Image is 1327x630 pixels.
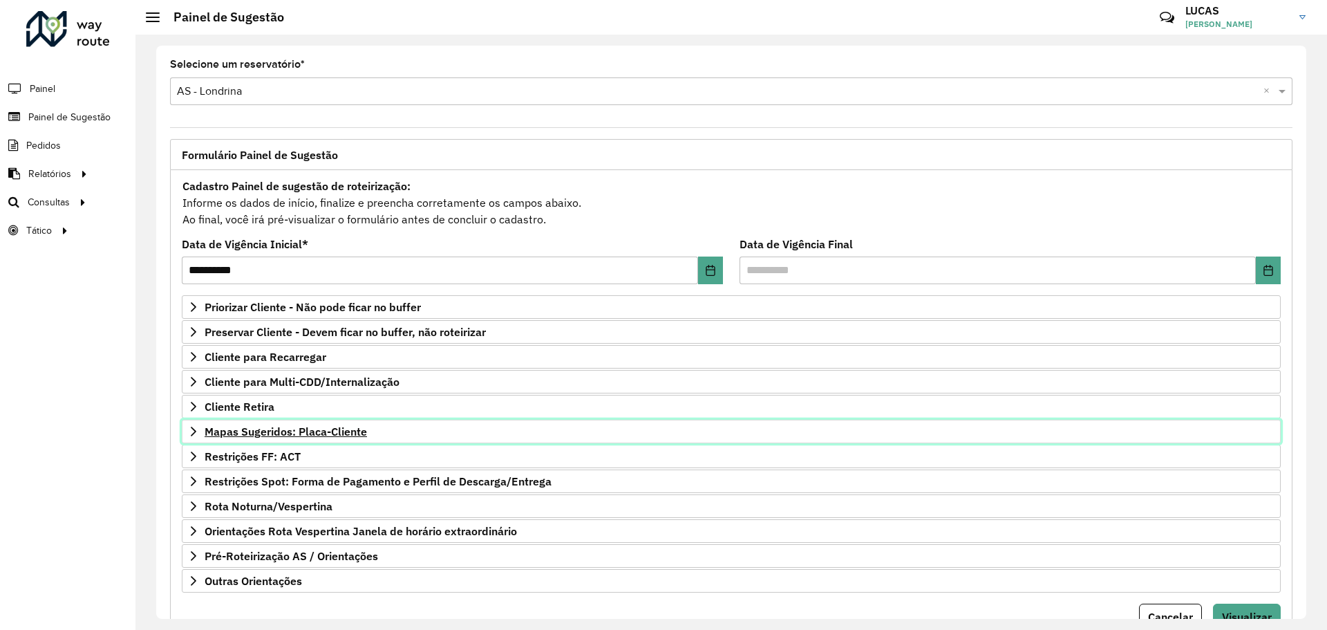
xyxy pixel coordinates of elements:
font: Tático [26,225,52,236]
a: Restrições FF: ACT [182,445,1281,468]
a: Restrições Spot: Forma de Pagamento e Perfil de Descarga/Entrega [182,470,1281,493]
font: Painel de Sugestão [28,112,111,122]
a: Cliente Retira [182,395,1281,418]
button: Visualizar [1213,604,1281,630]
a: Pré-Roteirização AS / Orientações [182,544,1281,568]
a: Priorizar Cliente - Não pode ficar no buffer [182,295,1281,319]
span: Clear all [1263,83,1275,100]
font: Preservar Cliente - Devem ficar no buffer, não roteirizar [205,325,486,339]
a: Contato Rápido [1152,3,1182,33]
a: Preservar Cliente - Devem ficar no buffer, não roteirizar [182,320,1281,344]
font: Cliente para Recarregar [205,350,326,364]
font: Cancelar [1148,610,1193,624]
font: Data de Vigência Final [740,237,853,251]
a: Cliente para Recarregar [182,345,1281,369]
font: Formulário Painel de Sugestão [182,148,338,162]
a: Rota Noturna/Vespertina [182,494,1281,518]
button: Escolha a data [698,257,723,284]
font: [PERSON_NAME] [1185,19,1252,29]
font: Outras Orientações [205,574,302,588]
a: Cliente para Multi-CDD/Internalização [182,370,1281,393]
font: Mapas Sugeridos: Placa-Cliente [205,425,367,438]
font: Painel de Sugestão [173,9,284,25]
font: Cliente para Multi-CDD/Internalização [205,375,399,389]
button: Escolha a data [1256,257,1281,284]
font: Orientações Rota Vespertina Janela de horário extraordinário [205,524,517,538]
font: Pré-Roteirização AS / Orientações [205,549,378,563]
font: Rota Noturna/Vespertina [205,499,332,513]
font: Priorizar Cliente - Não pode ficar no buffer [205,300,421,314]
button: Cancelar [1139,604,1202,630]
font: Restrições FF: ACT [205,450,301,463]
font: Cliente Retira [205,400,274,414]
font: Ao final, você irá pré-visualizar o formulário antes de concluir o cadastro. [182,212,546,226]
font: Painel [30,84,55,94]
font: Pedidos [26,140,61,151]
a: Outras Orientações [182,569,1281,593]
font: Selecione um reservatório [170,58,301,70]
font: Cadastro Painel de sugestão de roteirização: [182,179,411,193]
font: Informe os dados de início, finalize e preencha corretamente os campos abaixo. [182,196,581,210]
font: Visualizar [1222,610,1272,624]
font: LUCAS [1185,3,1219,17]
font: Restrições Spot: Forma de Pagamento e Perfil de Descarga/Entrega [205,474,552,488]
a: Orientações Rota Vespertina Janela de horário extraordinário [182,519,1281,543]
font: Relatórios [28,169,71,179]
a: Mapas Sugeridos: Placa-Cliente [182,420,1281,443]
font: Consultas [28,197,70,207]
font: Data de Vigência Inicial [182,237,302,251]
